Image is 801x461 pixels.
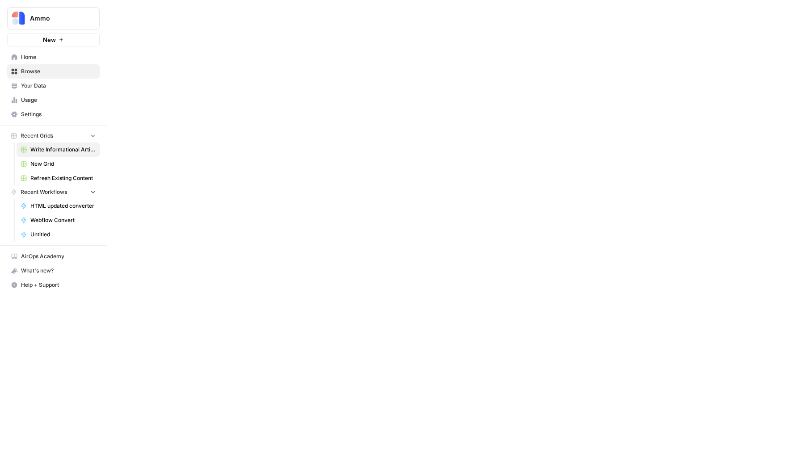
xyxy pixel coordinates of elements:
[21,82,96,90] span: Your Data
[30,202,96,210] span: HTML updated converter
[17,227,100,242] a: Untitled
[7,93,100,107] a: Usage
[21,188,67,196] span: Recent Workflows
[7,7,100,29] button: Workspace: Ammo
[7,278,100,292] button: Help + Support
[8,264,99,277] div: What's new?
[21,53,96,61] span: Home
[43,35,56,44] span: New
[7,185,100,199] button: Recent Workflows
[21,132,53,140] span: Recent Grids
[30,146,96,154] span: Write Informational Article
[21,252,96,260] span: AirOps Academy
[17,199,100,213] a: HTML updated converter
[7,107,100,122] a: Settings
[30,160,96,168] span: New Grid
[21,96,96,104] span: Usage
[17,213,100,227] a: Webflow Convert
[10,10,26,26] img: Ammo Logo
[21,67,96,75] span: Browse
[30,230,96,239] span: Untitled
[7,79,100,93] a: Your Data
[30,14,84,23] span: Ammo
[17,171,100,185] a: Refresh Existing Content
[17,142,100,157] a: Write Informational Article
[30,216,96,224] span: Webflow Convert
[7,249,100,264] a: AirOps Academy
[7,33,100,46] button: New
[7,64,100,79] a: Browse
[21,281,96,289] span: Help + Support
[7,50,100,64] a: Home
[30,174,96,182] span: Refresh Existing Content
[7,264,100,278] button: What's new?
[17,157,100,171] a: New Grid
[21,110,96,118] span: Settings
[7,129,100,142] button: Recent Grids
